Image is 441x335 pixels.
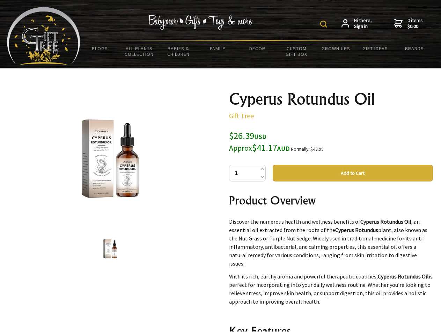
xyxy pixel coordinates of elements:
[355,41,395,56] a: Gift Ideas
[229,130,290,153] span: $26.39 $41.17
[335,226,378,233] strong: Cyperus Rotundus
[120,41,159,61] a: All Plants Collection
[159,41,198,61] a: Babies & Children
[395,41,434,56] a: Brands
[198,41,238,56] a: Family
[229,192,433,209] h2: Product Overview
[229,111,254,120] a: Gift Tree
[97,236,124,262] img: Cyperus Rotundus Oil
[148,15,253,30] img: Babywear - Gifts - Toys & more
[394,17,423,30] a: 0 items$0.00
[56,104,165,213] img: Cyperus Rotundus Oil
[229,91,433,107] h1: Cyperus Rotundus Oil
[229,272,433,306] p: With its rich, earthy aroma and powerful therapeutic qualities, is perfect for incorporating into...
[277,144,290,152] span: AUD
[291,146,324,152] small: Normally: $43.99
[354,17,372,30] span: Hi there,
[341,17,372,30] a: Hi there,Sign in
[273,165,433,181] button: Add to Cart
[407,17,423,30] span: 0 items
[229,143,252,153] small: Approx
[354,23,372,30] strong: Sign in
[378,273,429,280] strong: Cyperus Rotundus Oil
[80,41,120,56] a: BLOGS
[277,41,316,61] a: Custom Gift Box
[7,7,80,65] img: Babyware - Gifts - Toys and more...
[320,21,327,28] img: product search
[360,218,411,225] strong: Cyperus Rotundus Oil
[237,41,277,56] a: Decor
[254,133,266,141] span: USD
[407,23,423,30] strong: $0.00
[229,217,433,268] p: Discover the numerous health and wellness benefits of , an essential oil extracted from the roots...
[316,41,355,56] a: Grown Ups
